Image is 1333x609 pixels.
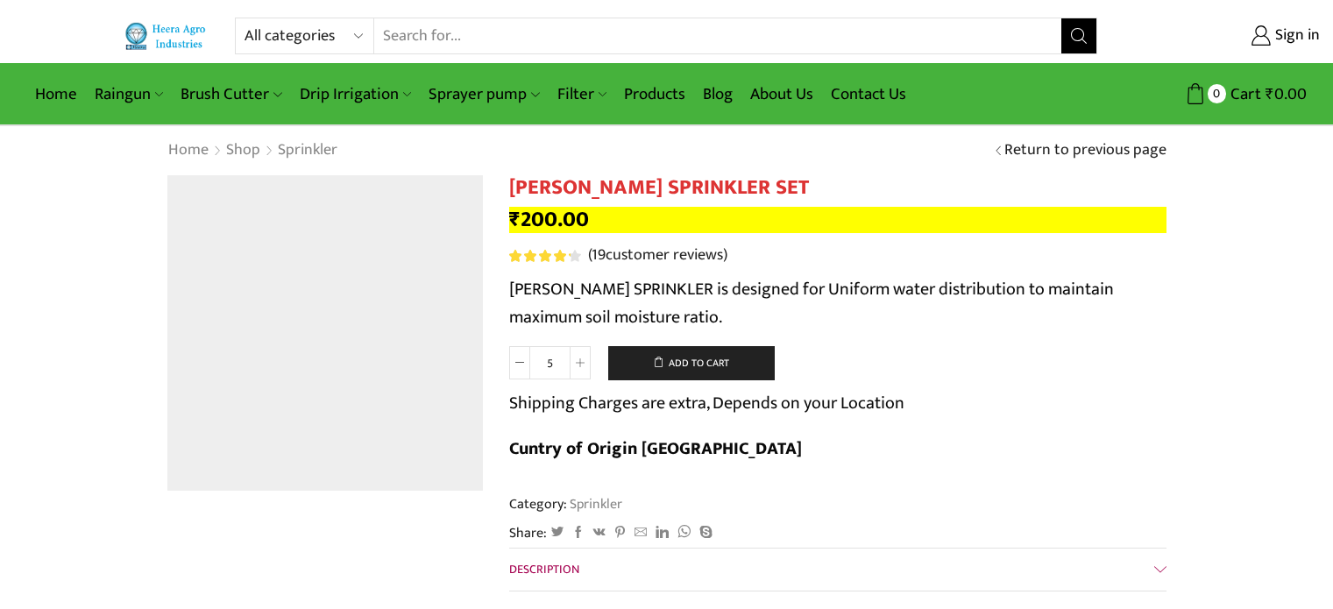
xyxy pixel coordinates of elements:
a: Sprayer pump [420,74,548,115]
span: 19 [509,250,584,262]
a: About Us [741,74,822,115]
a: Drip Irrigation [291,74,420,115]
a: Sign in [1124,20,1320,52]
bdi: 0.00 [1266,81,1307,108]
a: Description [509,549,1166,591]
span: 19 [592,242,606,268]
a: Shop [225,139,261,162]
span: ₹ [509,202,521,237]
span: Description [509,559,579,579]
a: Contact Us [822,74,915,115]
a: Sprinkler [277,139,338,162]
span: ₹ [1266,81,1274,108]
a: Raingun [86,74,172,115]
h1: [PERSON_NAME] SPRINKLER SET [509,175,1166,201]
button: Search button [1061,18,1096,53]
input: Product quantity [530,346,570,379]
span: [PERSON_NAME] SPRINKLER is designed for Uniform water distribution to maintain maximum soil moist... [509,274,1114,332]
a: Blog [694,74,741,115]
img: Impact Mini Sprinkler [167,175,483,491]
a: Filter [549,74,615,115]
p: Shipping Charges are extra, Depends on your Location [509,389,904,417]
a: 0 Cart ₹0.00 [1115,78,1307,110]
a: Home [26,74,86,115]
a: (19customer reviews) [588,244,727,267]
bdi: 200.00 [509,202,589,237]
span: Category: [509,494,622,514]
span: 0 [1208,84,1226,103]
div: Rated 4.37 out of 5 [509,250,580,262]
a: Brush Cutter [172,74,290,115]
a: Home [167,139,209,162]
span: Rated out of 5 based on customer ratings [509,250,571,262]
span: Cart [1226,82,1261,106]
a: Return to previous page [1004,139,1166,162]
nav: Breadcrumb [167,139,338,162]
button: Add to cart [608,346,775,381]
input: Search for... [374,18,1062,53]
span: Sign in [1271,25,1320,47]
a: Sprinkler [567,492,622,515]
b: Cuntry of Origin [GEOGRAPHIC_DATA] [509,434,802,464]
a: Products [615,74,694,115]
span: Share: [509,523,547,543]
